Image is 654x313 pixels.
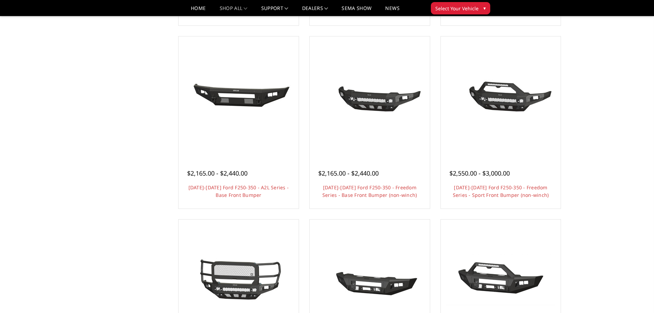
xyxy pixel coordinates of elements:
[385,6,399,16] a: News
[446,71,555,122] img: 2023-2025 Ford F250-350 - Freedom Series - Sport Front Bumper (non-winch)
[322,184,417,198] a: [DATE]-[DATE] Ford F250-350 - Freedom Series - Base Front Bumper (non-winch)
[318,169,379,177] span: $2,165.00 - $2,440.00
[435,5,479,12] span: Select Your Vehicle
[449,169,510,177] span: $2,550.00 - $3,000.00
[220,6,248,16] a: shop all
[187,169,248,177] span: $2,165.00 - $2,440.00
[311,38,428,155] a: 2023-2025 Ford F250-350 - Freedom Series - Base Front Bumper (non-winch) 2023-2025 Ford F250-350 ...
[620,280,654,313] iframe: Chat Widget
[302,6,328,16] a: Dealers
[188,184,289,198] a: [DATE]-[DATE] Ford F250-350 - A2L Series - Base Front Bumper
[431,2,490,14] button: Select Your Vehicle
[261,6,288,16] a: Support
[342,6,371,16] a: SEMA Show
[443,38,559,155] a: 2023-2025 Ford F250-350 - Freedom Series - Sport Front Bumper (non-winch) Multiple lighting options
[453,184,549,198] a: [DATE]-[DATE] Ford F250-350 - Freedom Series - Sport Front Bumper (non-winch)
[191,6,206,16] a: Home
[180,38,297,155] a: 2023-2025 Ford F250-350 - A2L Series - Base Front Bumper
[184,71,294,122] img: 2023-2025 Ford F250-350 - A2L Series - Base Front Bumper
[483,4,486,12] span: ▾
